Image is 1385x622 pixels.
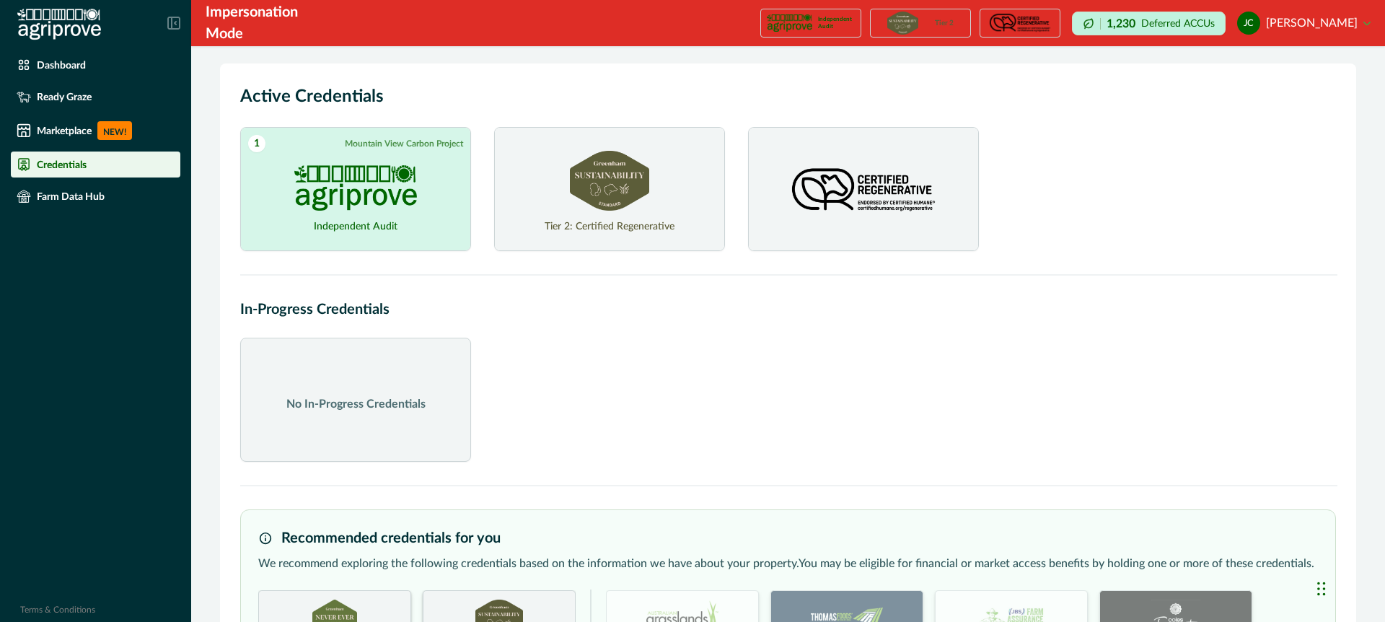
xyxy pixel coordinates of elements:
[818,16,855,30] p: Independent Audit
[248,135,265,152] span: 1
[570,151,649,211] img: GBSS_TIER_2 certification logo
[11,152,180,178] a: Credentials
[1107,18,1135,30] p: 1,230
[887,12,918,35] img: certification logo
[37,91,92,102] p: Ready Graze
[97,121,132,140] p: NEW!
[37,190,105,202] p: Farm Data Hub
[294,165,417,211] img: PROJECT_AUDIT certification logo
[11,84,180,110] a: Ready Graze
[11,115,180,146] a: MarketplaceNEW!
[286,395,426,413] p: No In-Progress Credentials
[20,605,95,614] a: Terms & Conditions
[11,52,180,78] a: Dashboard
[767,12,812,35] img: certification logo
[1237,6,1371,40] button: justin costello[PERSON_NAME]
[240,84,1336,110] h2: Active Credentials
[281,527,501,549] h3: Recommended credentials for you
[258,555,1318,572] p: We recommend exploring the following credentials based on the information we have about your prop...
[17,9,101,40] img: Logo
[545,219,674,227] h2: Tier 2: Certified Regenerative
[787,151,940,230] img: CERTIFIED_REGENERATIVE certification logo
[935,19,954,27] p: Tier 2
[345,137,463,150] p: Mountain View Carbon Project
[37,59,86,71] p: Dashboard
[240,299,1336,320] h2: In-Progress Credentials
[1317,567,1326,610] div: Drag
[1313,553,1385,622] iframe: Chat Widget
[37,159,87,170] p: Credentials
[1141,18,1215,29] p: Deferred ACCUs
[11,183,180,209] a: Farm Data Hub
[988,12,1052,35] img: certification logo
[314,219,397,227] h2: Independent Audit
[206,1,332,45] div: Impersonation Mode
[37,125,92,136] p: Marketplace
